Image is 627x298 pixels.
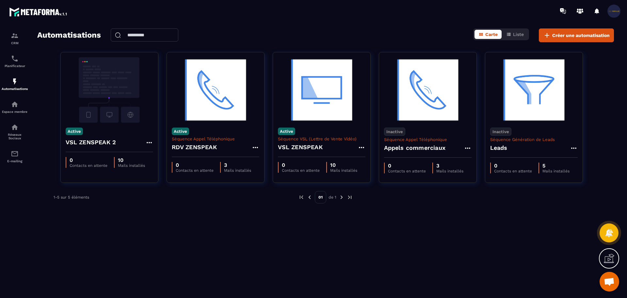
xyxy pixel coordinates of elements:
[436,169,463,173] p: Mails installés
[54,195,89,200] p: 1-5 sur 5 éléments
[384,57,472,123] img: automation-background
[172,57,259,123] img: automation-background
[118,157,145,163] p: 10
[11,100,19,108] img: automations
[490,143,507,152] h4: Leads
[494,163,532,169] p: 0
[70,157,107,163] p: 0
[176,162,214,168] p: 0
[224,162,251,168] p: 3
[176,168,214,173] p: Contacts en attente
[172,143,217,152] h4: RDV ZENSPEAK
[2,159,28,163] p: E-mailing
[600,272,619,291] div: Ouvrir le chat
[2,133,28,140] p: Réseaux Sociaux
[2,110,28,114] p: Espace membre
[11,78,19,85] img: automations
[307,194,313,200] img: prev
[278,128,295,135] p: Active
[9,6,68,18] img: logo
[552,32,610,39] span: Créer une automatisation
[66,57,153,123] img: automation-background
[37,28,101,42] h2: Automatisations
[2,96,28,118] a: automationsautomationsEspace membre
[474,30,502,39] button: Carte
[2,64,28,68] p: Planificateur
[2,27,28,50] a: formationformationCRM
[224,168,251,173] p: Mails installés
[542,163,570,169] p: 5
[2,118,28,145] a: social-networksocial-networkRéseaux Sociaux
[485,32,498,37] span: Carte
[11,55,19,62] img: scheduler
[329,195,336,200] p: de 1
[66,138,116,147] h4: VSL ZENSPEAK 2
[278,143,323,152] h4: VSL ZENSPEAK
[384,143,446,152] h4: Appels commerciaux
[172,128,189,135] p: Active
[330,162,357,168] p: 10
[2,145,28,168] a: emailemailE-mailing
[11,123,19,131] img: social-network
[118,163,145,168] p: Mails installés
[436,163,463,169] p: 3
[502,30,528,39] button: Liste
[388,163,426,169] p: 0
[490,128,511,136] p: Inactive
[298,194,304,200] img: prev
[494,169,532,173] p: Contacts en attente
[66,128,83,135] p: Active
[339,194,345,200] img: next
[11,150,19,158] img: email
[2,50,28,73] a: schedulerschedulerPlanificateur
[513,32,524,37] span: Liste
[347,194,353,200] img: next
[2,87,28,91] p: Automatisations
[70,163,107,168] p: Contacts en attente
[282,162,320,168] p: 0
[315,191,326,203] p: 01
[2,73,28,96] a: automationsautomationsAutomatisations
[384,128,405,136] p: Inactive
[490,137,578,142] p: Séquence Génération de Leads
[539,28,614,42] button: Créer une automatisation
[11,32,19,40] img: formation
[278,136,365,141] p: Séquence VSL (Lettre de Vente Vidéo)
[278,57,365,123] img: automation-background
[172,136,259,141] p: Séquence Appel Téléphonique
[282,168,320,173] p: Contacts en attente
[330,168,357,173] p: Mails installés
[388,169,426,173] p: Contacts en attente
[384,137,472,142] p: Séquence Appel Téléphonique
[490,57,578,123] img: automation-background
[2,41,28,45] p: CRM
[542,169,570,173] p: Mails installés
